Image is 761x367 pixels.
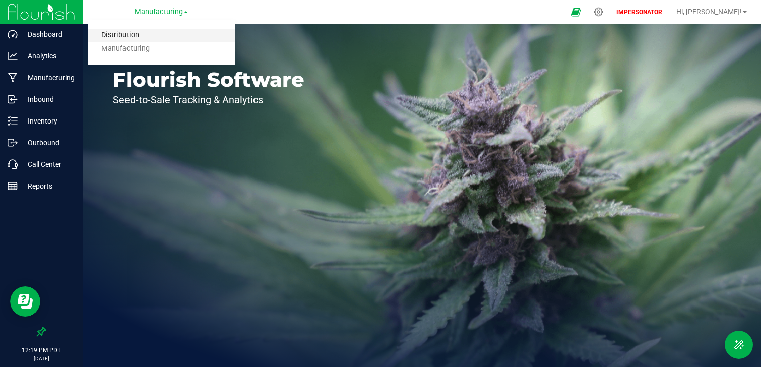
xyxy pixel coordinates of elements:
[8,51,18,61] inline-svg: Analytics
[18,115,78,127] p: Inventory
[10,286,40,317] iframe: Resource center
[8,73,18,83] inline-svg: Manufacturing
[18,72,78,84] p: Manufacturing
[592,7,605,17] div: Manage settings
[8,29,18,39] inline-svg: Dashboard
[612,8,666,17] p: IMPERSONATOR
[36,327,46,337] label: Pin the sidebar to full width on large screens
[8,159,18,169] inline-svg: Call Center
[18,28,78,40] p: Dashboard
[676,8,742,16] span: Hi, [PERSON_NAME]!
[8,94,18,104] inline-svg: Inbound
[18,180,78,192] p: Reports
[8,138,18,148] inline-svg: Outbound
[18,50,78,62] p: Analytics
[113,95,304,105] p: Seed-to-Sale Tracking & Analytics
[88,42,235,56] a: Manufacturing
[18,137,78,149] p: Outbound
[8,116,18,126] inline-svg: Inventory
[8,181,18,191] inline-svg: Reports
[5,346,78,355] p: 12:19 PM PDT
[88,29,235,42] a: Distribution
[564,2,587,22] span: Open Ecommerce Menu
[18,93,78,105] p: Inbound
[725,331,753,359] button: Toggle Menu
[5,355,78,362] p: [DATE]
[18,158,78,170] p: Call Center
[113,70,304,90] p: Flourish Software
[135,8,183,16] span: Manufacturing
